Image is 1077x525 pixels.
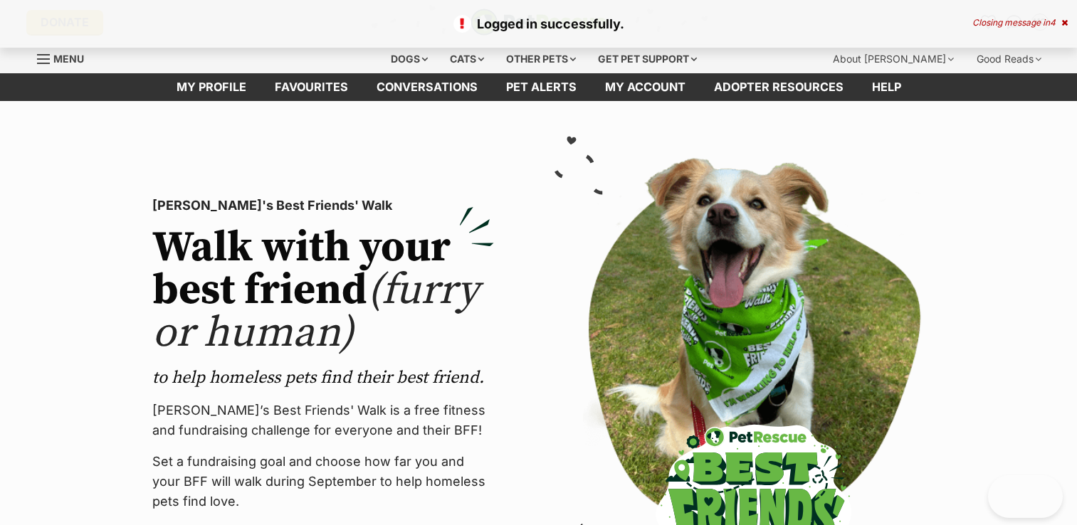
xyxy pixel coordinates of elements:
[492,73,591,101] a: Pet alerts
[823,45,964,73] div: About [PERSON_NAME]
[858,73,915,101] a: Help
[152,401,494,440] p: [PERSON_NAME]’s Best Friends' Walk is a free fitness and fundraising challenge for everyone and t...
[591,73,700,101] a: My account
[152,264,479,360] span: (furry or human)
[37,45,94,70] a: Menu
[152,227,494,355] h2: Walk with your best friend
[496,45,586,73] div: Other pets
[381,45,438,73] div: Dogs
[53,53,84,65] span: Menu
[588,45,707,73] div: Get pet support
[988,475,1063,518] iframe: Help Scout Beacon - Open
[700,73,858,101] a: Adopter resources
[152,452,494,511] p: Set a fundraising goal and choose how far you and your BFF will walk during September to help hom...
[967,45,1051,73] div: Good Reads
[162,73,261,101] a: My profile
[152,196,494,216] p: [PERSON_NAME]'s Best Friends' Walk
[362,73,492,101] a: conversations
[261,73,362,101] a: Favourites
[440,45,494,73] div: Cats
[152,366,494,389] p: to help homeless pets find their best friend.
